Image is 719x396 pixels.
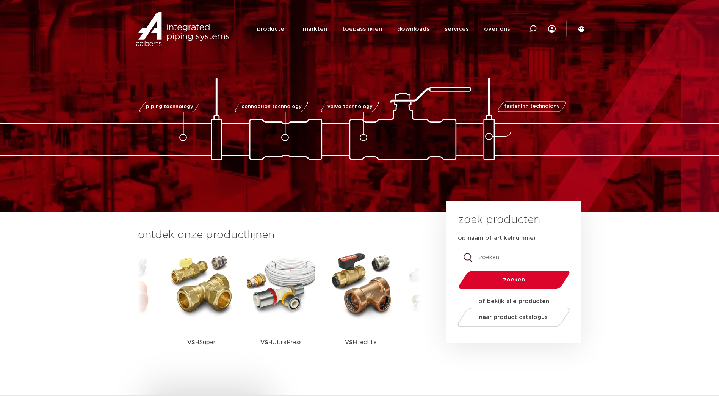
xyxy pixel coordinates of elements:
span: valve technology [327,104,373,109]
strong: of bekijk alle producten [478,299,549,304]
p: UltraPress [260,319,302,366]
h3: ontdek onze productlijnen [138,228,421,243]
a: toepassingen [342,14,382,44]
nav: Menu [257,14,510,44]
strong: VSH [187,339,199,345]
a: markten [303,14,327,44]
a: producten [257,14,288,44]
a: naar product catalogus [455,308,572,327]
input: zoeken [458,249,569,266]
strong: VSH [260,339,273,345]
span: naar product catalogus [479,314,548,320]
span: zoeken [478,277,550,283]
button: zoeken [455,270,573,289]
p: Super [187,319,216,366]
a: VSHTectite [327,250,395,366]
strong: VSH [345,339,357,345]
a: over ons [484,14,510,44]
p: Tectite [345,319,377,366]
a: VSHUltraPress [247,250,315,366]
span: piping technology [146,104,193,109]
span: fastening technology [504,104,560,109]
label: op naam of artikelnummer [458,234,536,242]
span: connection technology [241,104,301,109]
a: services [445,14,469,44]
h3: zoek producten [458,212,540,228]
a: downloads [397,14,429,44]
a: VSHSuper [168,250,236,366]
